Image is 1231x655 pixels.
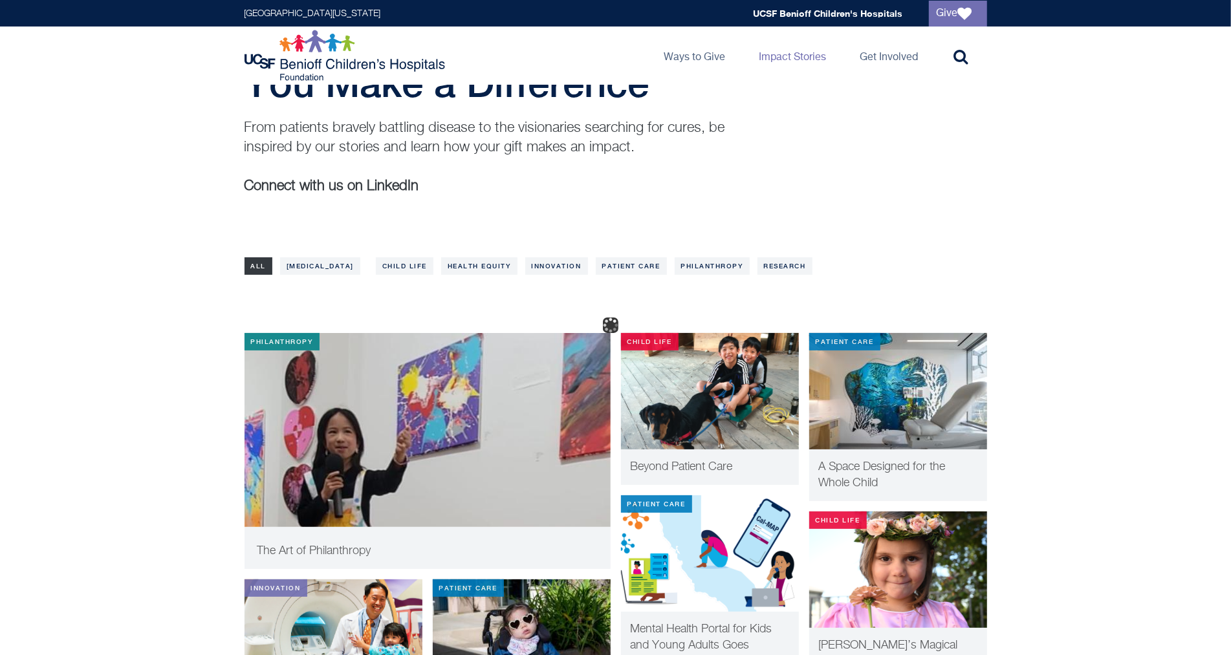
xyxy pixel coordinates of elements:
p: From patients bravely battling disease to the visionaries searching for cures, be inspired by our... [245,118,743,157]
a: All [245,257,273,275]
span: Beyond Patient Care [631,461,733,473]
b: Connect with us on LinkedIn [245,179,419,193]
a: Ways to Give [654,27,736,85]
a: Give [929,1,987,27]
div: Patient Care [433,579,504,597]
div: Philanthropy [245,333,320,350]
img: Kyle Quan and his brother [621,333,799,449]
img: CAL MAP [621,495,799,612]
span: The Art of Philanthropy [257,545,371,557]
a: Impact Stories [749,27,837,85]
a: Get Involved [850,27,929,85]
a: Child Life Kyle Quan and his brother Beyond Patient Care [621,333,799,485]
img: Logo for UCSF Benioff Children's Hospitals Foundation [245,30,448,81]
iframe: LinkedIn Embedded Content [245,196,309,224]
a: Innovation [525,257,588,275]
a: Philanthropy Juliette explaining her art The Art of Philanthropy [245,333,611,569]
a: Philanthropy [675,257,750,275]
img: New clinic room interior [809,333,987,449]
a: UCSF Benioff Children's Hospitals [754,8,903,19]
a: [GEOGRAPHIC_DATA][US_STATE] [245,9,381,18]
div: Patient Care [809,333,880,350]
a: [MEDICAL_DATA] [280,257,360,275]
img: Juliette explaining her art [245,333,611,566]
div: Child Life [621,333,679,350]
a: Child Life [376,257,433,275]
div: Child Life [809,511,867,529]
div: Innovation [245,579,307,597]
span: A Space Designed for the Whole Child [819,461,946,489]
div: Patient Care [621,495,692,513]
a: Health Equity [441,257,517,275]
a: Patient Care [596,257,667,275]
a: Patient Care New clinic room interior A Space Designed for the Whole Child [809,333,987,501]
a: Research [757,257,812,275]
